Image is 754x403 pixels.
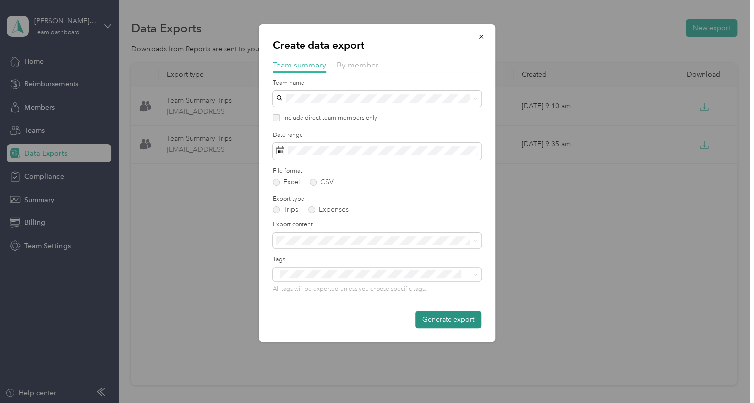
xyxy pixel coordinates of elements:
[308,206,349,213] label: Expenses
[337,60,378,69] span: By member
[273,206,298,213] label: Trips
[415,311,481,328] button: Generate export
[273,79,481,88] label: Team name
[273,38,481,52] p: Create data export
[273,60,326,69] span: Team summary
[273,220,481,229] label: Export content
[273,285,481,294] p: All tags will be exported unless you choose specific tags.
[273,179,300,186] label: Excel
[273,167,481,176] label: File format
[273,255,481,264] label: Tags
[310,179,334,186] label: CSV
[273,131,481,140] label: Date range
[280,114,377,123] label: Include direct team members only
[273,195,481,203] label: Export type
[698,347,754,403] iframe: Everlance-gr Chat Button Frame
